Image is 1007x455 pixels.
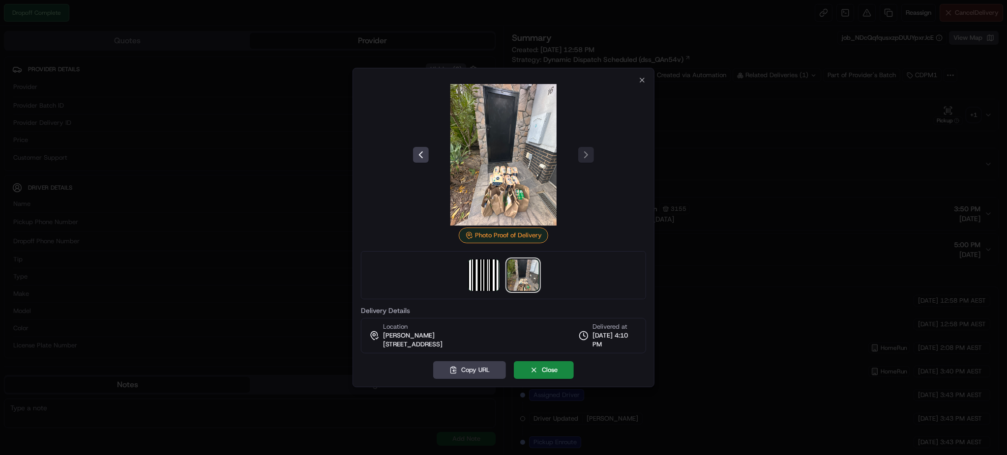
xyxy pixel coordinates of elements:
img: photo_proof_of_delivery image [507,259,539,291]
div: Photo Proof of Delivery [459,227,548,243]
button: Close [514,361,574,379]
span: [DATE] 4:10 PM [592,331,638,349]
span: [PERSON_NAME] [383,331,435,340]
img: barcode_scan_on_pickup image [468,259,500,291]
label: Delivery Details [361,307,646,314]
span: Delivered at [592,322,638,331]
span: Location [383,322,408,331]
img: photo_proof_of_delivery image [433,84,574,226]
button: Copy URL [433,361,506,379]
span: [STREET_ADDRESS] [383,340,443,349]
